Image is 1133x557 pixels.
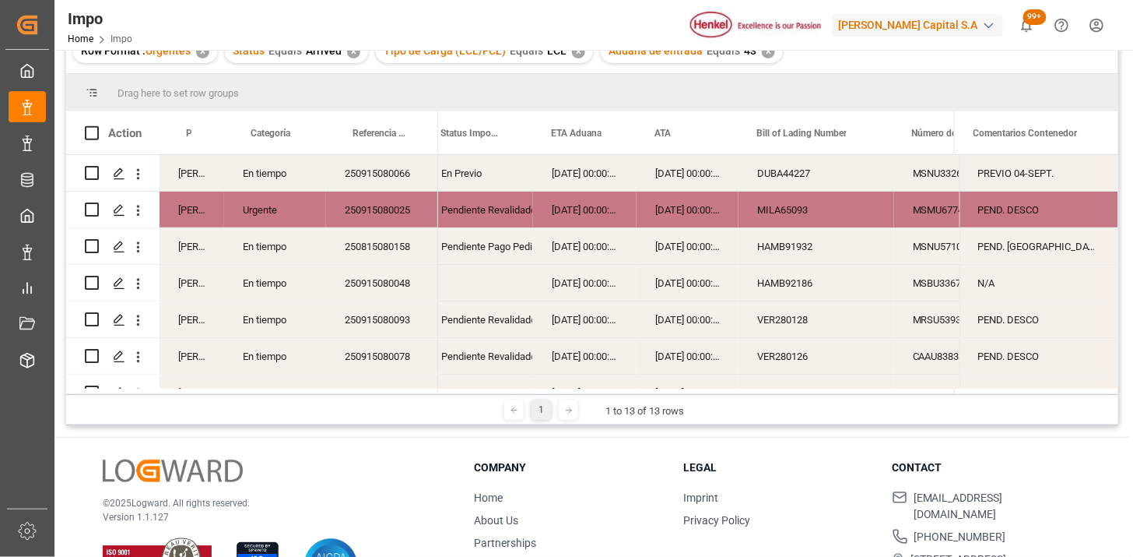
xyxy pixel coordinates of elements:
p: Version 1.1.127 [103,510,436,524]
span: Referencia Leschaco [353,128,405,139]
div: 1 to 13 of 13 rows [605,404,684,419]
span: Categoría [251,128,290,139]
div: [DATE] 00:00:00 [637,338,738,374]
div: Urgente [224,192,326,227]
div: Press SPACE to select this row. [959,228,1118,265]
a: Home [475,492,503,504]
div: [DATE] 00:00:00 [533,265,637,301]
div: MSBU3367693 [894,265,1008,301]
span: ATA [654,128,671,139]
div: Press SPACE to select this row. [66,155,438,192]
div: [DATE] 00:00:00 [637,301,738,337]
span: Row Format : [81,44,146,57]
a: Partnerships [475,537,537,549]
img: Logward Logo [103,460,243,482]
div: En tiempo [224,301,326,337]
span: [EMAIL_ADDRESS][DOMAIN_NAME] [914,490,1082,523]
div: En Previo [441,156,514,192]
div: Pendiente Revalidado [441,375,514,411]
div: En tiempo [224,338,326,374]
div: [DATE] 00:00:00 [637,265,738,301]
div: Pendiente Revalidado [441,302,514,338]
div: MSMU6774680 [894,192,1008,227]
a: Home [68,33,93,44]
div: ✕ [572,45,585,58]
div: [DATE] 00:00:00 [533,228,637,264]
div: Action [108,126,142,140]
div: DUBA44227 [738,155,894,191]
div: [DATE] 00:00:00 [533,338,637,374]
span: 43 [744,44,756,57]
div: [DATE] 00:00:00 [637,155,738,191]
button: Help Center [1044,8,1079,43]
div: [DATE] 00:00:00 [637,192,738,227]
div: PEND. [GEOGRAPHIC_DATA] [959,228,1118,264]
div: Press SPACE to select this row. [959,265,1118,301]
div: PEND. DESCO [959,192,1118,227]
div: [DATE] 00:00:00 [533,375,637,411]
div: En tiempo [224,265,326,301]
span: Status Importación [440,128,500,139]
div: [DATE] 00:00:00 [637,375,738,411]
div: Press SPACE to select this row. [66,192,438,228]
div: 1 [531,400,551,420]
div: Press SPACE to select this row. [959,338,1118,375]
div: Press SPACE to select this row. [66,375,438,411]
div: 250915080034 [326,375,438,411]
div: MILA65093 [738,192,894,227]
div: VER280126 [738,338,894,374]
span: Aduana de entrada [609,44,703,57]
div: PEND. DESCO [959,338,1118,374]
span: Persona responsable de seguimiento [186,128,191,139]
a: Imprint [683,492,718,504]
span: Drag here to set row groups [118,87,239,99]
p: © 2025 Logward. All rights reserved. [103,496,436,510]
div: Press SPACE to select this row. [959,301,1118,338]
div: En tiempo [224,228,326,264]
div: MSNU3326006 [894,155,1008,191]
span: 99+ [1023,9,1047,25]
div: Pendiente Revalidado [441,192,514,228]
span: LCL [547,44,566,57]
div: MSNU5710767 [894,228,1008,264]
div: [PERSON_NAME] [160,155,224,191]
div: En tiempo [224,375,326,411]
div: [DATE] 00:00:00 [533,301,637,337]
div: [PERSON_NAME] [160,265,224,301]
img: Henkel%20logo.jpg_1689854090.jpg [690,12,821,39]
a: Privacy Policy [683,514,750,527]
div: N/A [959,265,1118,301]
div: Press SPACE to select this row. [959,155,1118,192]
h3: Legal [683,460,872,476]
div: [PERSON_NAME] [160,228,224,264]
div: DESCONSOLIDACION [959,375,1118,411]
div: Impo [68,7,132,30]
span: Tipo de Carga (LCL/FCL) [384,44,506,57]
button: show 100 new notifications [1009,8,1044,43]
div: CAAU8383800 [894,338,1008,374]
div: [PERSON_NAME] Capital S.A [832,14,1003,37]
span: Comentarios Contenedor [973,128,1078,139]
span: Equals [707,44,740,57]
div: 250915080066 [326,155,438,191]
button: [PERSON_NAME] Capital S.A [832,10,1009,40]
div: [DATE] 00:00:00 [533,192,637,227]
div: Pendiente Pago Pedimento [441,229,514,265]
div: HAMB92186 [738,265,894,301]
div: MRSU5393988 [894,301,1008,337]
div: ✕ [196,45,209,58]
div: Press SPACE to select this row. [66,265,438,301]
span: Bill of Lading Number [756,128,847,139]
div: VER280128 [738,301,894,337]
div: Press SPACE to select this row. [959,192,1118,228]
span: [PHONE_NUMBER] [914,529,1006,545]
div: Press SPACE to select this row. [66,301,438,338]
div: Pendiente Revalidado [441,339,514,375]
span: Número de Contenedor [912,128,974,139]
div: 250915080025 [326,192,438,227]
div: [PERSON_NAME] [160,338,224,374]
div: ✕ [347,45,360,58]
div: [PERSON_NAME] [160,375,224,411]
a: About Us [475,514,519,527]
